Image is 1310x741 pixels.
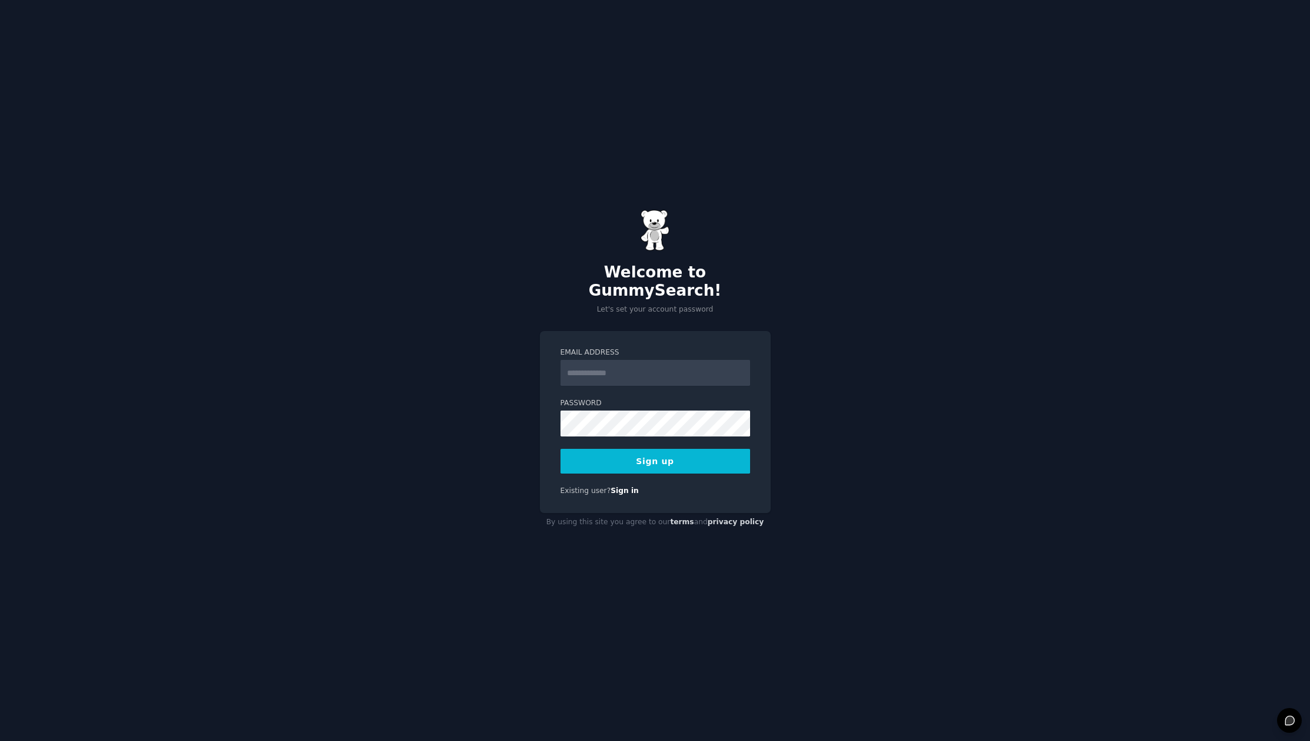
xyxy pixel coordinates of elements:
[670,518,694,526] a: terms
[561,487,611,495] span: Existing user?
[561,449,750,474] button: Sign up
[641,210,670,251] img: Gummy Bear
[611,487,639,495] a: Sign in
[540,263,771,300] h2: Welcome to GummySearch!
[561,398,750,409] label: Password
[540,513,771,532] div: By using this site you agree to our and
[540,305,771,315] p: Let's set your account password
[561,348,750,358] label: Email Address
[708,518,764,526] a: privacy policy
